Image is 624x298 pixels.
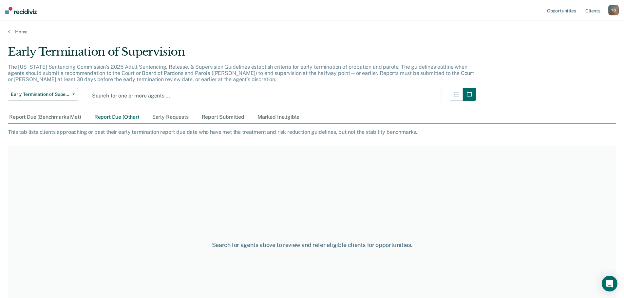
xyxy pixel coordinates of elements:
button: TG [608,5,619,15]
div: Search for agents above to review and refer eligible clients for opportunities. [160,241,464,249]
span: Early Termination of Supervision [11,92,70,97]
div: Marked Ineligible [256,111,301,123]
img: Recidiviz [5,7,37,14]
div: Report Due (Benchmarks Met) [8,111,83,123]
button: Early Termination of Supervision [8,88,78,101]
div: Report Submitted [200,111,246,123]
div: Early Requests [151,111,190,123]
div: T G [608,5,619,15]
div: Early Termination of Supervision [8,45,476,64]
p: The [US_STATE] Sentencing Commission’s 2025 Adult Sentencing, Release, & Supervision Guidelines e... [8,64,474,82]
div: This tab lists clients approaching or past their early termination report due date who have met t... [8,129,616,135]
div: Report Due (Other) [93,111,141,123]
a: Home [8,29,616,35]
div: Open Intercom Messenger [602,276,617,291]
